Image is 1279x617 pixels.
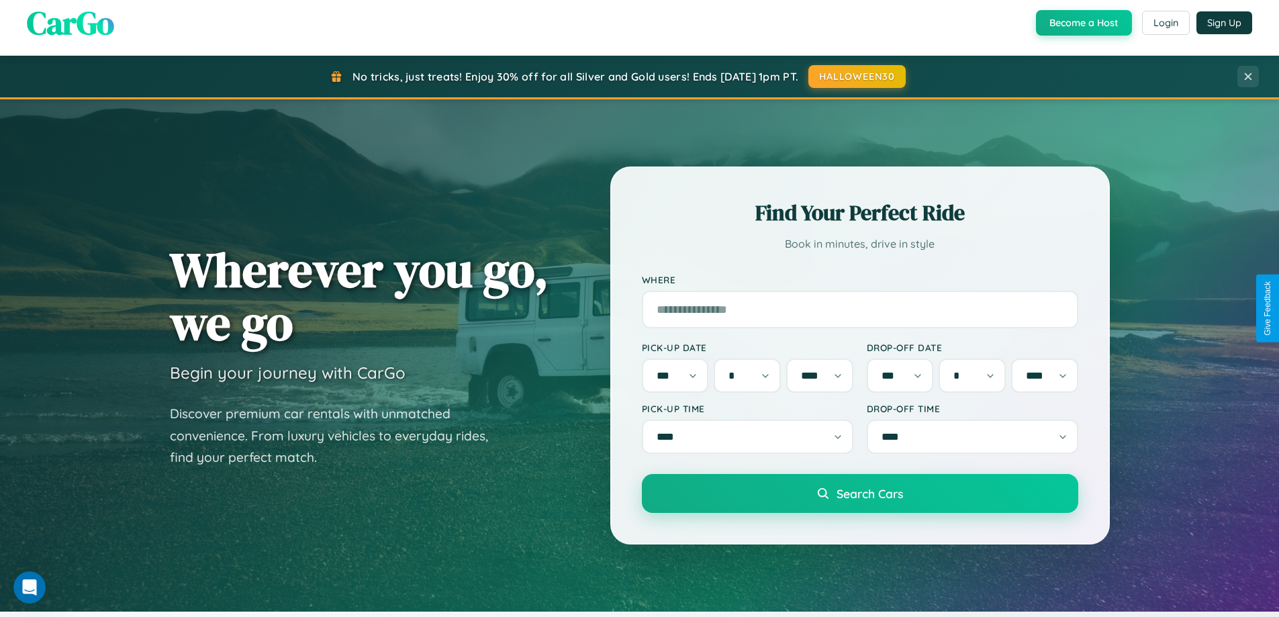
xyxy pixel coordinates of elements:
button: Sign Up [1196,11,1252,34]
span: CarGo [27,1,114,45]
p: Book in minutes, drive in style [642,234,1078,254]
label: Drop-off Date [867,342,1078,353]
p: Discover premium car rentals with unmatched convenience. From luxury vehicles to everyday rides, ... [170,403,506,469]
label: Drop-off Time [867,403,1078,414]
button: Become a Host [1036,10,1132,36]
label: Where [642,274,1078,285]
button: Search Cars [642,474,1078,513]
h1: Wherever you go, we go [170,243,549,349]
button: HALLOWEEN30 [808,65,906,88]
button: Login [1142,11,1190,35]
label: Pick-up Time [642,403,853,414]
span: No tricks, just treats! Enjoy 30% off for all Silver and Gold users! Ends [DATE] 1pm PT. [352,70,798,83]
iframe: Intercom live chat [13,571,46,604]
h2: Find Your Perfect Ride [642,198,1078,228]
h3: Begin your journey with CarGo [170,363,406,383]
div: Give Feedback [1263,281,1272,336]
label: Pick-up Date [642,342,853,353]
span: Search Cars [837,486,903,501]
